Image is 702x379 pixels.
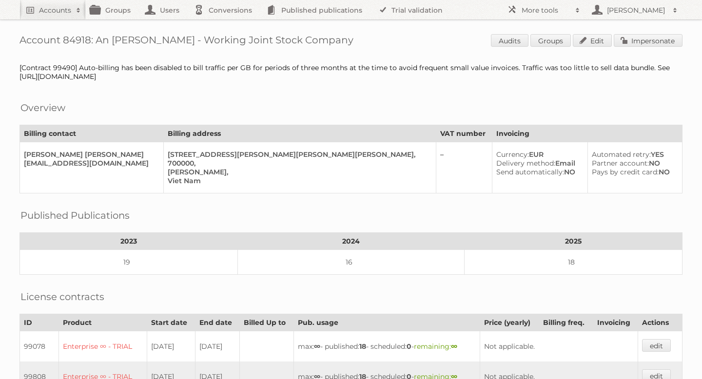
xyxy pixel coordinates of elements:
[20,331,59,362] td: 99078
[20,289,104,304] h2: License contracts
[573,34,612,47] a: Edit
[496,159,580,168] div: Email
[20,208,130,223] h2: Published Publications
[407,342,411,351] strong: 0
[24,150,156,159] div: [PERSON_NAME] [PERSON_NAME]
[294,331,480,362] td: max: - published: - scheduled: -
[59,314,147,331] th: Product
[464,250,682,275] td: 18
[530,34,571,47] a: Groups
[539,314,593,331] th: Billing freq.
[20,100,65,115] h2: Overview
[642,339,671,352] a: edit
[20,250,238,275] td: 19
[59,331,147,362] td: Enterprise ∞ - TRIAL
[147,331,195,362] td: [DATE]
[20,314,59,331] th: ID
[480,314,539,331] th: Price (yearly)
[359,342,366,351] strong: 18
[522,5,570,15] h2: More tools
[496,159,555,168] span: Delivery method:
[436,142,492,193] td: –
[604,5,668,15] h2: [PERSON_NAME]
[496,168,580,176] div: NO
[464,233,682,250] th: 2025
[20,125,164,142] th: Billing contact
[492,125,682,142] th: Invoicing
[163,125,436,142] th: Billing address
[168,168,428,176] div: [PERSON_NAME],
[638,314,682,331] th: Actions
[496,150,580,159] div: EUR
[491,34,528,47] a: Audits
[19,34,682,49] h1: Account 84918: An [PERSON_NAME] - Working Joint Stock Company
[24,159,156,168] div: [EMAIL_ADDRESS][DOMAIN_NAME]
[496,168,564,176] span: Send automatically:
[592,159,674,168] div: NO
[592,150,651,159] span: Automated retry:
[593,314,638,331] th: Invoicing
[195,314,239,331] th: End date
[238,250,465,275] td: 16
[168,150,428,159] div: [STREET_ADDRESS][PERSON_NAME][PERSON_NAME][PERSON_NAME],
[451,342,457,351] strong: ∞
[592,168,659,176] span: Pays by credit card:
[480,331,638,362] td: Not applicable.
[195,331,239,362] td: [DATE]
[314,342,320,351] strong: ∞
[592,150,674,159] div: YES
[496,150,529,159] span: Currency:
[436,125,492,142] th: VAT number
[614,34,682,47] a: Impersonate
[20,233,238,250] th: 2023
[592,168,674,176] div: NO
[238,233,465,250] th: 2024
[414,342,457,351] span: remaining:
[39,5,71,15] h2: Accounts
[19,63,682,81] div: [Contract 99490] Auto-billing has been disabled to bill traffic per GB for periods of three month...
[239,314,294,331] th: Billed Up to
[147,314,195,331] th: Start date
[592,159,649,168] span: Partner account:
[168,159,428,168] div: 700000,
[168,176,428,185] div: Viet Nam
[294,314,480,331] th: Pub. usage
